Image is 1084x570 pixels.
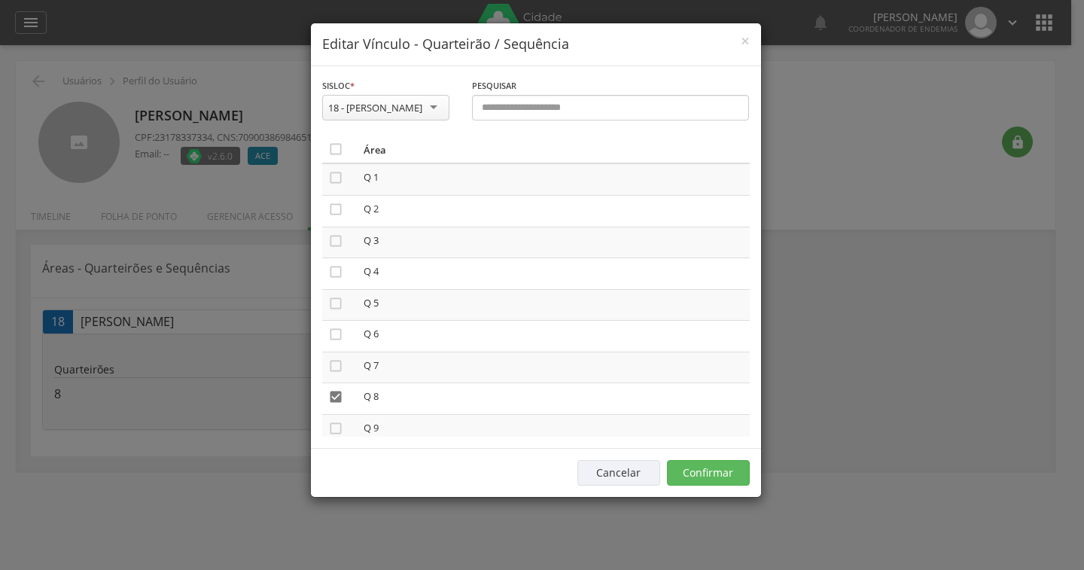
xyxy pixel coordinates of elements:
i:  [328,170,343,185]
td: Q 5 [358,289,750,321]
i:  [328,233,343,248]
i:  [328,389,343,404]
i:  [328,358,343,373]
td: Q 7 [358,352,750,383]
button: Close [741,33,750,49]
td: Q 9 [358,414,750,446]
button: Cancelar [577,460,660,486]
td: Q 4 [358,258,750,290]
button: Confirmar [667,460,750,486]
td: Q 3 [358,227,750,258]
td: Q 2 [358,195,750,227]
span: Sisloc [322,80,350,91]
td: Q 1 [358,163,750,195]
i:  [328,327,343,342]
i:  [328,142,343,157]
i:  [328,202,343,217]
i:  [328,421,343,436]
i:  [328,296,343,311]
div: 18 - [PERSON_NAME] [328,101,422,114]
td: Q 6 [358,321,750,352]
i:  [328,264,343,279]
h4: Editar Vínculo - Quarteirão / Sequência [322,35,750,54]
span: Pesquisar [472,80,516,91]
span: × [741,30,750,51]
td: Q 8 [358,383,750,415]
th: Área [358,136,750,163]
